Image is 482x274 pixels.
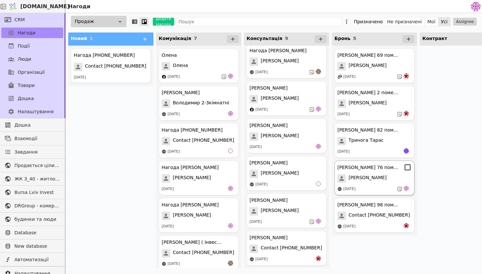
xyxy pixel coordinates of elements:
div: Нагода [PHONE_NUMBER] [74,52,135,59]
button: Мої [425,17,438,26]
div: [PERSON_NAME] 82 помешкання [PERSON_NAME] [337,127,400,134]
span: Бронь [334,36,351,41]
div: [PERSON_NAME] 76 помешкання [PERSON_NAME] [337,164,400,171]
a: Нагоди [1,28,63,38]
div: [PERSON_NAME] [250,122,288,129]
span: Bursa Lviv Invest [14,189,60,196]
span: Організації [18,69,45,76]
div: [PERSON_NAME][PERSON_NAME][DATE]de [247,193,327,228]
div: [DATE] [168,74,180,80]
div: [DATE] [74,75,86,80]
img: online-store.svg [162,149,166,154]
div: [PERSON_NAME] [250,85,288,92]
h2: Нагоди [66,3,90,11]
div: [PERSON_NAME] [250,197,288,204]
img: online-store.svg [250,182,254,187]
span: Завдання [14,149,38,156]
a: CRM [1,14,63,25]
span: New database [14,243,60,250]
span: Автоматизації [14,256,60,263]
a: Організації [1,67,63,77]
a: Взаємодії [1,133,63,144]
img: an [316,69,321,74]
span: Тринога Тарас [349,137,384,145]
span: Контракт [422,36,447,41]
div: [DATE] [168,112,180,117]
span: Взаємодії [14,135,60,142]
a: Дошка [1,120,63,130]
div: [DATE] [343,186,355,192]
button: Додати Нагоду [153,18,174,26]
span: Володимир 2-3кімнатні [173,99,229,108]
div: [PERSON_NAME][PERSON_NAME][DATE]vi [247,156,327,191]
span: Олена [173,62,188,71]
a: Database [1,227,63,238]
a: Додати Нагоду [149,18,174,26]
div: [DATE] [162,186,174,192]
img: facebook.svg [162,74,166,79]
img: online-store.svg [250,257,254,262]
div: [DATE] [343,74,355,80]
span: [PERSON_NAME] [349,62,387,71]
a: Bursa Lviv Invest [1,187,63,198]
span: Дошка [18,95,34,102]
span: Database [14,229,60,236]
span: [PERSON_NAME] [261,132,299,141]
img: bo [404,111,409,116]
img: online-store.svg [162,262,166,266]
div: Нагода [PHONE_NUMBER]Contact [PHONE_NUMBER][DATE] [71,48,151,83]
span: Contact [PHONE_NUMBER] [85,63,146,71]
div: [DATE] [168,261,180,267]
span: [DOMAIN_NAME] [20,3,70,11]
span: [PERSON_NAME] [349,174,387,183]
div: [PERSON_NAME] 2 помешкання [PERSON_NAME][PERSON_NAME][DATE]bo [334,86,414,120]
a: Дошка [1,93,63,104]
img: facebook.svg [250,107,254,112]
img: online-store.svg [162,112,166,116]
img: affiliate-program.svg [337,74,342,79]
div: Нагода [PERSON_NAME][PERSON_NAME][DATE]de [159,160,239,195]
div: [DATE] [162,224,174,229]
img: online-store.svg [250,70,254,74]
div: [DATE] [168,149,180,155]
img: bo [316,256,321,261]
div: [PERSON_NAME][PERSON_NAME][DATE]de [247,81,327,116]
a: Завдання [1,147,63,157]
span: Налаштування [18,108,53,115]
a: [DOMAIN_NAME] [7,0,66,13]
a: Автоматизації [1,254,63,265]
button: Не призначені [384,17,425,26]
div: [PERSON_NAME] 2 помешкання [PERSON_NAME] [337,89,400,96]
img: online-store.svg [337,224,342,229]
span: Люди [18,56,31,63]
span: Події [18,43,30,50]
div: [PERSON_NAME] 82 помешкання [PERSON_NAME]Тринога Тарас[DATE]Яр [334,123,414,158]
input: Пошук [177,17,342,26]
div: Нагода [PHONE_NUMBER]Contact [PHONE_NUMBER][DATE]vi [159,123,239,158]
img: vi [228,148,233,154]
span: 7 [194,36,197,41]
div: Нагода [PERSON_NAME][PERSON_NAME][DATE]an [247,44,327,78]
img: de [228,111,233,116]
img: de [228,74,233,79]
span: Contact [PHONE_NUMBER] [349,212,410,220]
a: будинки та люди [1,214,63,224]
span: DRGroup - комерційна нерухоомість [14,202,60,209]
img: bo [404,74,409,79]
div: Нагода [PERSON_NAME] [162,164,219,171]
span: 5 [353,36,356,41]
span: 1 [90,36,93,41]
img: de [228,186,233,191]
div: [PERSON_NAME] 98 помешкання [PERSON_NAME]Contact [PHONE_NUMBER][DATE]bo [334,198,414,233]
div: [DATE] [250,144,262,150]
span: будинки та люди [14,216,60,223]
div: Нагода [PERSON_NAME] [250,47,307,54]
img: Яр [404,148,409,154]
div: [DATE] [343,224,355,229]
span: CRM [14,16,25,23]
img: de [316,144,321,149]
span: Консультація [247,36,282,41]
span: [PERSON_NAME] [261,207,299,216]
span: Новий [71,36,87,41]
div: Продаж [71,16,127,27]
